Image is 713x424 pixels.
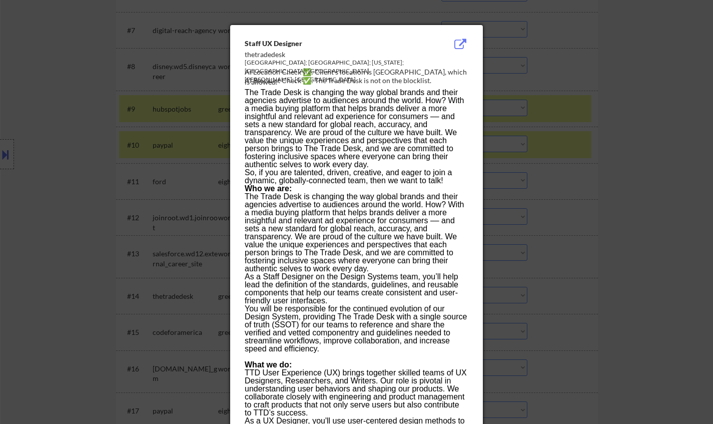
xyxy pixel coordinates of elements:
[245,193,468,273] p: The Trade Desk is changing the way global brands and their agencies advertise to audiences around...
[245,50,418,60] div: thetradedesk
[245,169,468,185] p: So, if you are talented, driven, creative, and eager to join a dynamic, globally-connected team, ...
[245,360,292,369] strong: What we do:
[245,184,292,193] strong: Who we are:
[245,89,468,169] p: The Trade Desk is changing the way global brands and their agencies advertise to audiences around...
[245,76,472,86] div: AI Blocklist Check ✅: The Trade Desk is not on the blocklist.
[245,59,418,84] div: [GEOGRAPHIC_DATA]; [GEOGRAPHIC_DATA]; [US_STATE]; [GEOGRAPHIC_DATA]; [GEOGRAPHIC_DATA][PERSON_NAM...
[245,305,468,353] p: You will be responsible for the continued evolution of our Design System, providing The Trade Des...
[245,273,468,305] p: As a Staff Designer on the Design Systems team, you’ll help lead the definition of the standards,...
[245,39,418,49] div: Staff UX Designer
[245,369,468,417] p: TTD User Experience (UX) brings together skilled teams of UX Designers, Researchers, and Writers....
